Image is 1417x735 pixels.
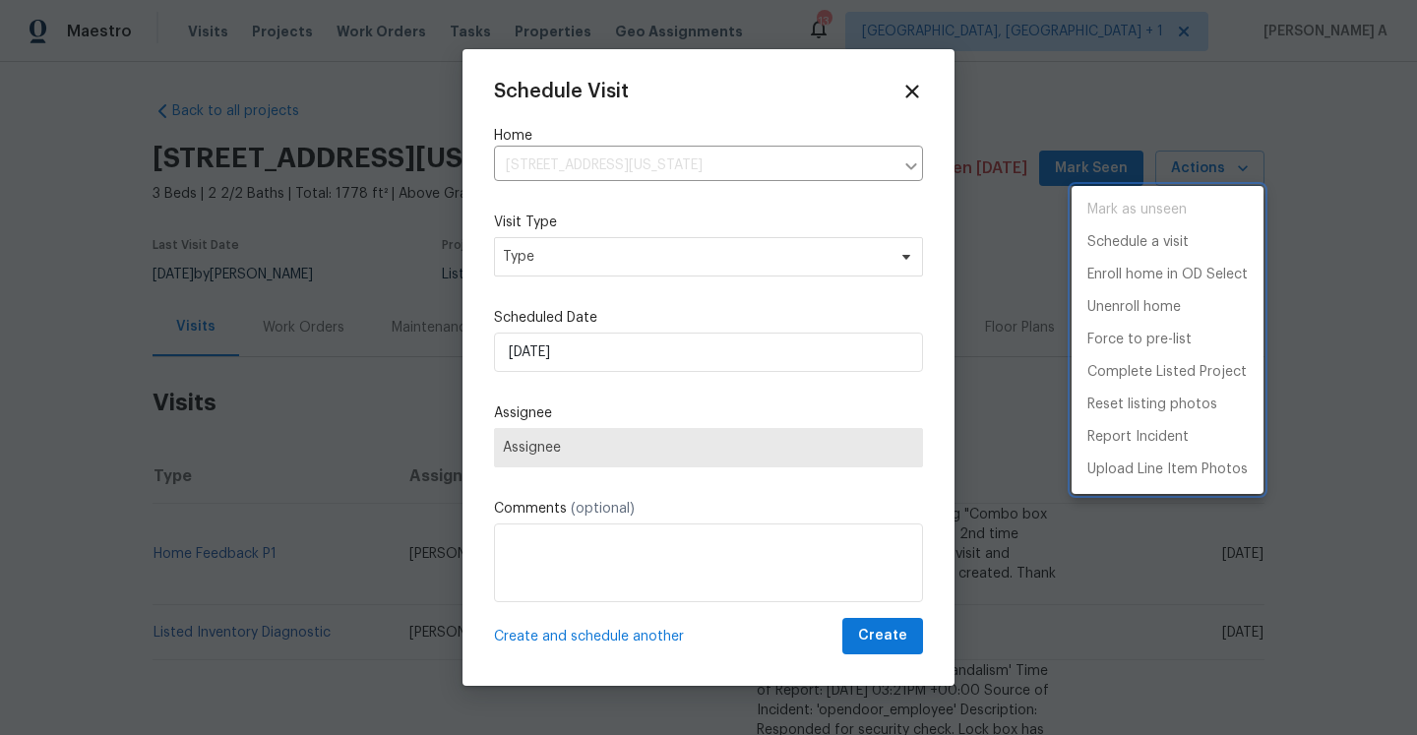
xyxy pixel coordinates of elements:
p: Report Incident [1087,427,1189,448]
p: Schedule a visit [1087,232,1189,253]
p: Upload Line Item Photos [1087,459,1248,480]
p: Force to pre-list [1087,330,1192,350]
p: Complete Listed Project [1087,362,1247,383]
p: Enroll home in OD Select [1087,265,1248,285]
p: Reset listing photos [1087,395,1217,415]
p: Unenroll home [1087,297,1181,318]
